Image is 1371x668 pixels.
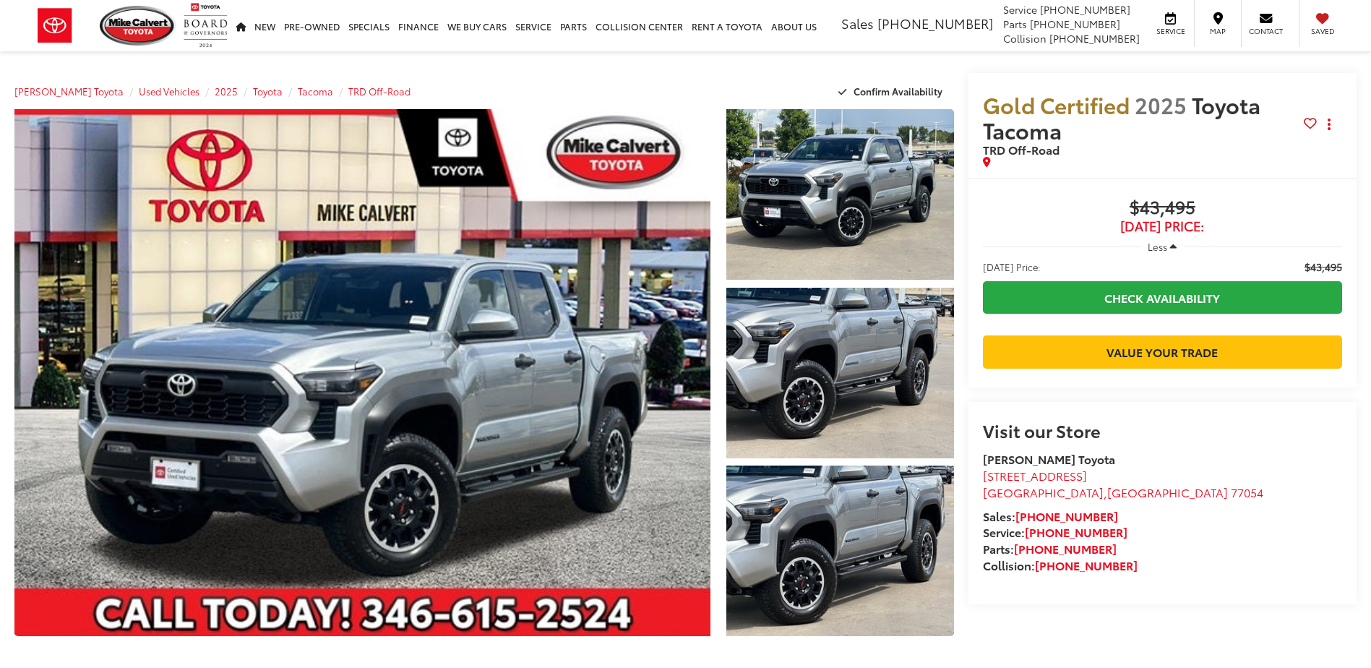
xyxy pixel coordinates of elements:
a: Toyota [253,85,283,98]
span: 2025 [1135,89,1187,120]
img: 2025 Toyota Tacoma TRD Off-Road [7,106,718,639]
span: [GEOGRAPHIC_DATA] [1107,484,1228,500]
span: $43,495 [983,197,1342,219]
span: Toyota Tacoma [983,89,1260,145]
span: [DATE] Price: [983,219,1342,234]
a: Tacoma [298,85,333,98]
a: [PHONE_NUMBER] [1015,508,1118,524]
span: Collision [1003,31,1046,46]
strong: [PERSON_NAME] Toyota [983,450,1115,467]
span: dropdown dots [1328,119,1331,130]
a: [PHONE_NUMBER] [1014,540,1117,557]
span: [STREET_ADDRESS] [983,467,1087,484]
span: Service [1154,26,1187,36]
a: Expand Photo 1 [726,109,953,280]
img: 2025 Toyota Tacoma TRD Off-Road [724,108,956,281]
h2: Visit our Store [983,421,1342,440]
img: Mike Calvert Toyota [100,6,176,46]
a: [PERSON_NAME] Toyota [14,85,124,98]
span: Less [1148,240,1167,253]
span: [PHONE_NUMBER] [1030,17,1120,31]
a: 2025 [215,85,238,98]
span: [GEOGRAPHIC_DATA] [983,484,1104,500]
span: Parts [1003,17,1027,31]
span: , [983,484,1263,500]
button: Actions [1317,112,1342,137]
span: [DATE] Price: [983,260,1041,274]
span: [PHONE_NUMBER] [1049,31,1140,46]
a: [STREET_ADDRESS] [GEOGRAPHIC_DATA],[GEOGRAPHIC_DATA] 77054 [983,467,1263,500]
a: Expand Photo 0 [14,109,710,636]
strong: Sales: [983,508,1118,524]
img: 2025 Toyota Tacoma TRD Off-Road [724,464,956,638]
a: Used Vehicles [139,85,199,98]
span: [PHONE_NUMBER] [1040,2,1130,17]
strong: Parts: [983,540,1117,557]
a: Expand Photo 2 [726,288,953,458]
a: Expand Photo 3 [726,466,953,636]
span: Saved [1307,26,1338,36]
a: TRD Off-Road [348,85,411,98]
a: [PHONE_NUMBER] [1025,523,1127,540]
button: Less [1141,234,1185,260]
a: [PHONE_NUMBER] [1035,557,1138,573]
strong: Service: [983,523,1127,540]
strong: Collision: [983,557,1138,573]
span: Map [1202,26,1234,36]
span: TRD Off-Road [983,141,1060,158]
button: Confirm Availability [830,79,954,104]
span: 77054 [1231,484,1263,500]
span: Service [1003,2,1037,17]
img: 2025 Toyota Tacoma TRD Off-Road [724,286,956,460]
span: Contact [1249,26,1283,36]
span: Gold Certified [983,89,1130,120]
a: Value Your Trade [983,335,1342,368]
a: Check Availability [983,281,1342,314]
span: Sales [841,14,874,33]
span: $43,495 [1305,260,1342,274]
span: [PHONE_NUMBER] [877,14,993,33]
span: Confirm Availability [854,85,942,98]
